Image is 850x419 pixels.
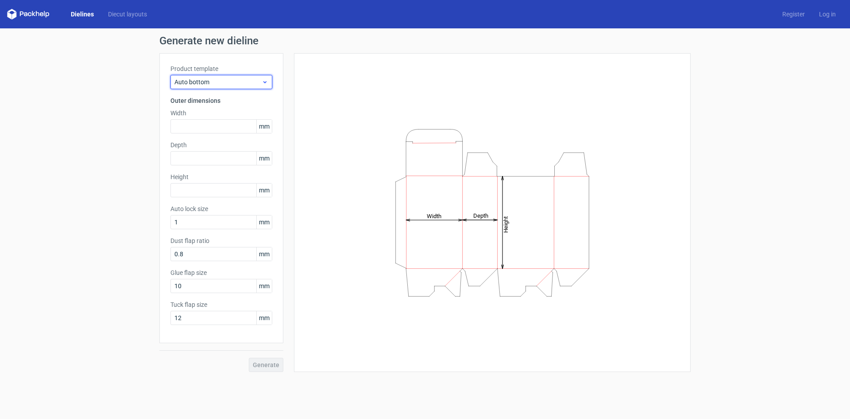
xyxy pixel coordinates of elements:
[170,268,272,277] label: Glue flap size
[174,78,262,86] span: Auto bottom
[170,141,272,149] label: Depth
[256,279,272,293] span: mm
[170,236,272,245] label: Dust flap ratio
[256,215,272,229] span: mm
[256,152,272,165] span: mm
[170,96,272,105] h3: Outer dimensions
[170,64,272,73] label: Product template
[256,247,272,261] span: mm
[170,204,272,213] label: Auto lock size
[170,109,272,117] label: Width
[64,10,101,19] a: Dielines
[473,212,488,219] tspan: Depth
[256,120,272,133] span: mm
[170,300,272,309] label: Tuck flap size
[775,10,812,19] a: Register
[427,212,441,219] tspan: Width
[101,10,154,19] a: Diecut layouts
[256,311,272,325] span: mm
[170,172,272,181] label: Height
[502,216,509,232] tspan: Height
[812,10,843,19] a: Log in
[159,35,691,46] h1: Generate new dieline
[256,184,272,197] span: mm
